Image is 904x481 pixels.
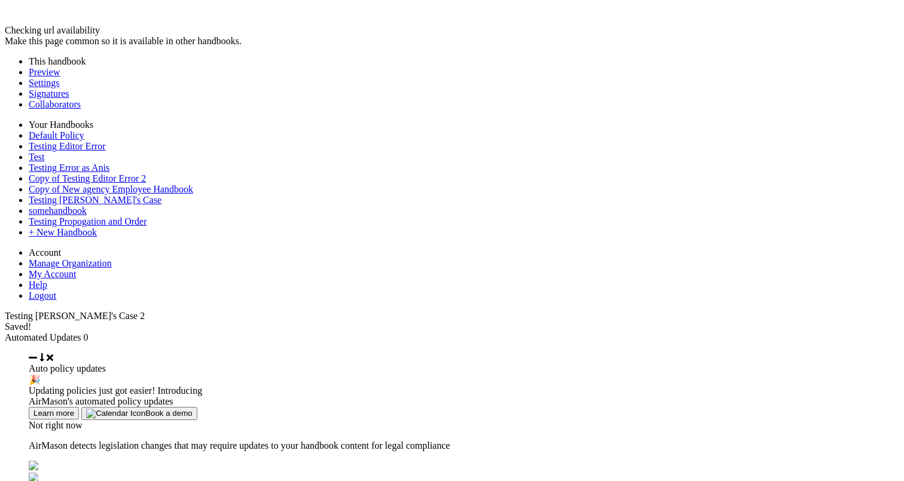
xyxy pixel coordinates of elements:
[29,227,97,237] a: + New Handbook
[5,311,145,321] span: Testing [PERSON_NAME]'s Case 2
[29,195,161,205] a: Testing [PERSON_NAME]'s Case
[29,290,56,301] a: Logout
[29,99,81,109] a: Collaborators
[29,67,60,77] a: Preview
[29,247,899,258] li: Account
[29,78,60,88] a: Settings
[5,25,100,35] span: Checking url availability
[29,385,899,396] div: Updating policies just got easier! Introducing
[29,184,193,194] a: Copy of New agency Employee Handbook
[29,141,106,151] a: Testing Editor Error
[29,258,112,268] a: Manage Organization
[5,332,81,342] span: Automated Updates
[29,461,38,470] img: back.svg
[81,407,197,420] button: Book a demo
[29,374,899,385] div: 🎉
[29,280,47,290] a: Help
[5,36,899,47] div: Make this page common so it is available in other handbooks.
[29,407,79,419] button: Learn more
[29,206,87,216] a: somehandbook
[84,332,88,342] span: 0
[29,152,44,162] a: Test
[5,321,31,332] span: Saved!
[29,130,84,140] a: Default Policy
[29,363,106,373] span: Auto policy updates
[29,56,899,67] li: This handbook
[29,173,146,183] a: Copy of Testing Editor Error 2
[29,163,109,173] a: Testing Error as Anis
[29,88,69,99] a: Signatures
[29,120,899,130] li: Your Handbooks
[29,269,77,279] a: My Account
[29,420,899,431] div: Not right now
[29,396,899,407] div: AirMason's automated policy updates
[86,409,145,418] img: Calendar Icon
[29,440,899,451] p: AirMason detects legislation changes that may require updates to your handbook content for legal ...
[29,216,147,226] a: Testing Propogation and Order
